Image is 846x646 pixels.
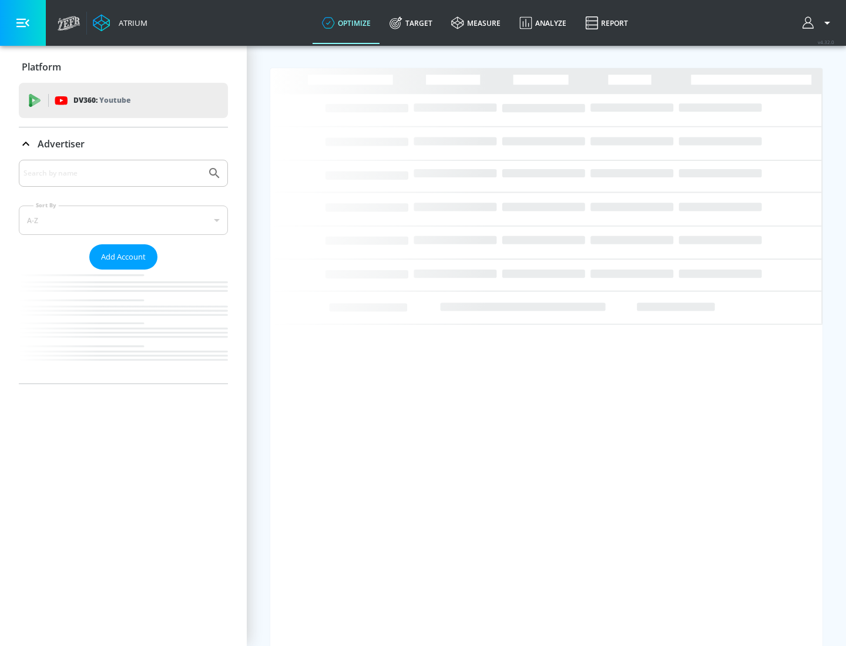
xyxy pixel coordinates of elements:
[38,137,85,150] p: Advertiser
[442,2,510,44] a: measure
[89,244,157,270] button: Add Account
[576,2,637,44] a: Report
[19,160,228,383] div: Advertiser
[510,2,576,44] a: Analyze
[19,127,228,160] div: Advertiser
[114,18,147,28] div: Atrium
[99,94,130,106] p: Youtube
[19,270,228,383] nav: list of Advertiser
[380,2,442,44] a: Target
[22,60,61,73] p: Platform
[19,83,228,118] div: DV360: Youtube
[19,206,228,235] div: A-Z
[73,94,130,107] p: DV360:
[93,14,147,32] a: Atrium
[101,250,146,264] span: Add Account
[19,51,228,83] div: Platform
[818,39,834,45] span: v 4.32.0
[33,201,59,209] label: Sort By
[313,2,380,44] a: optimize
[23,166,202,181] input: Search by name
